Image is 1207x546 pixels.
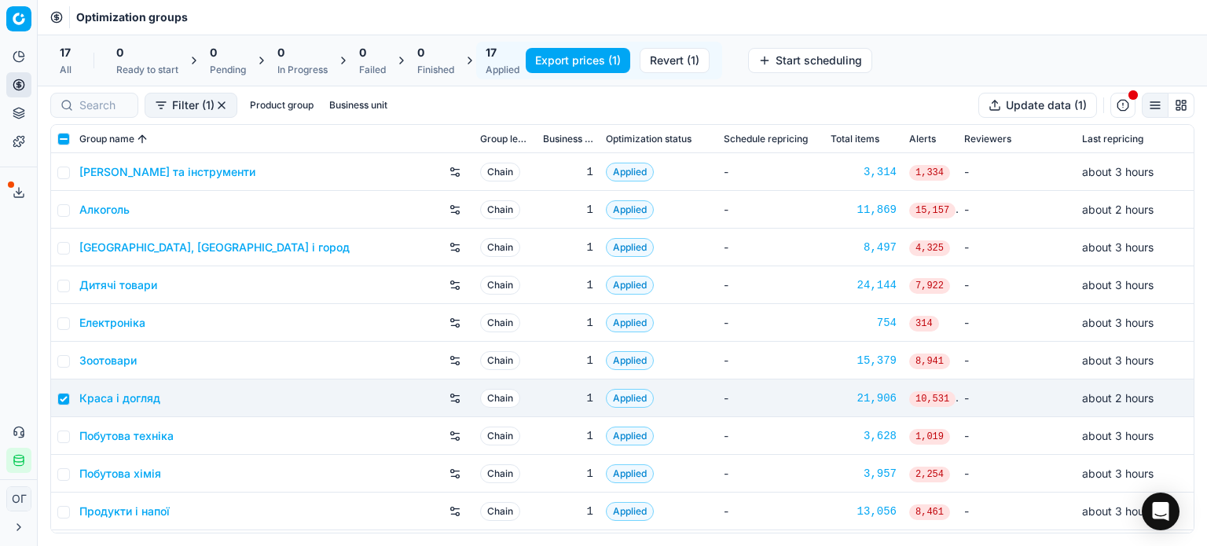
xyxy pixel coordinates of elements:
[543,277,593,293] div: 1
[909,316,939,332] span: 314
[831,390,897,406] a: 21,906
[486,45,497,60] span: 17
[480,313,520,332] span: Chain
[909,165,950,181] span: 1,334
[79,164,255,180] a: [PERSON_NAME] та інструменти
[79,202,130,218] a: Алкоголь
[831,164,897,180] a: 3,314
[526,48,630,73] button: Export prices (1)
[323,96,394,115] button: Business unit
[958,379,1076,417] td: -
[76,9,188,25] span: Optimization groups
[606,313,654,332] span: Applied
[606,200,654,219] span: Applied
[277,45,284,60] span: 0
[1082,203,1154,216] span: about 2 hours
[909,203,956,218] span: 15,157
[1082,504,1154,518] span: about 3 hours
[79,466,161,482] a: Побутова хімія
[79,240,350,255] a: [GEOGRAPHIC_DATA], [GEOGRAPHIC_DATA] і город
[480,276,520,295] span: Chain
[724,133,808,145] span: Schedule repricing
[606,276,654,295] span: Applied
[717,266,824,304] td: -
[7,487,31,511] span: ОГ
[958,493,1076,530] td: -
[831,428,897,444] a: 3,628
[831,353,897,368] a: 15,379
[79,390,160,406] a: Краса і догляд
[79,353,137,368] a: Зоотовари
[717,153,824,191] td: -
[909,429,950,445] span: 1,019
[543,353,593,368] div: 1
[831,466,897,482] a: 3,957
[831,240,897,255] a: 8,497
[480,238,520,257] span: Chain
[717,342,824,379] td: -
[417,45,424,60] span: 0
[1082,391,1154,405] span: about 2 hours
[60,45,71,60] span: 17
[606,389,654,408] span: Applied
[480,389,520,408] span: Chain
[79,428,174,444] a: Побутова техніка
[909,278,950,294] span: 7,922
[958,417,1076,455] td: -
[606,502,654,521] span: Applied
[831,277,897,293] a: 24,144
[543,466,593,482] div: 1
[831,315,897,331] a: 754
[640,48,710,73] button: Revert (1)
[79,133,134,145] span: Group name
[831,133,879,145] span: Total items
[480,427,520,445] span: Chain
[958,153,1076,191] td: -
[958,455,1076,493] td: -
[958,266,1076,304] td: -
[831,202,897,218] a: 11,869
[480,200,520,219] span: Chain
[543,202,593,218] div: 1
[6,486,31,511] button: ОГ
[606,163,654,181] span: Applied
[1082,429,1154,442] span: about 3 hours
[717,229,824,266] td: -
[480,163,520,181] span: Chain
[717,304,824,342] td: -
[543,240,593,255] div: 1
[958,304,1076,342] td: -
[543,390,593,406] div: 1
[543,504,593,519] div: 1
[486,64,519,76] div: Applied
[145,93,237,118] button: Filter (1)
[1082,467,1154,480] span: about 3 hours
[116,45,123,60] span: 0
[964,133,1011,145] span: Reviewers
[909,240,950,256] span: 4,325
[1082,354,1154,367] span: about 3 hours
[909,467,950,482] span: 2,254
[717,191,824,229] td: -
[543,133,593,145] span: Business unit
[1142,493,1179,530] div: Open Intercom Messenger
[480,133,530,145] span: Group level
[116,64,178,76] div: Ready to start
[606,427,654,445] span: Applied
[909,391,956,407] span: 10,531
[606,351,654,370] span: Applied
[958,191,1076,229] td: -
[244,96,320,115] button: Product group
[606,464,654,483] span: Applied
[480,351,520,370] span: Chain
[1082,278,1154,291] span: about 3 hours
[958,229,1076,266] td: -
[1082,133,1143,145] span: Last repricing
